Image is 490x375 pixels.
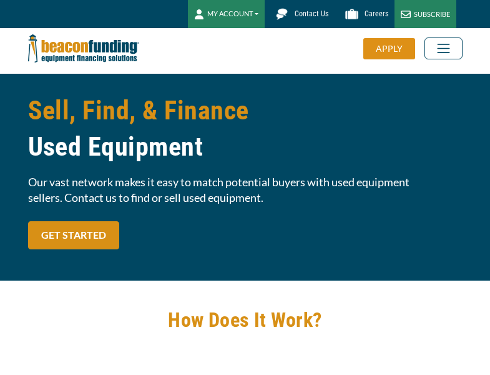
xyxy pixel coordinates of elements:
[335,3,394,25] a: Careers
[295,9,328,18] span: Contact Us
[365,9,388,18] span: Careers
[363,38,424,59] a: APPLY
[265,3,335,25] a: Contact Us
[28,306,463,334] h2: How Does It Work?
[341,3,363,25] img: Beacon Funding Careers
[28,129,463,165] span: Used Equipment
[28,221,119,249] a: GET STARTED
[271,3,293,25] img: Beacon Funding chat
[363,38,415,59] div: APPLY
[424,37,463,59] button: Toggle navigation
[28,174,463,206] span: Our vast network makes it easy to match potential buyers with used equipment sellers. Contact us ...
[28,28,139,69] img: Beacon Funding Corporation logo
[28,92,463,165] h1: Sell, Find, & Finance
